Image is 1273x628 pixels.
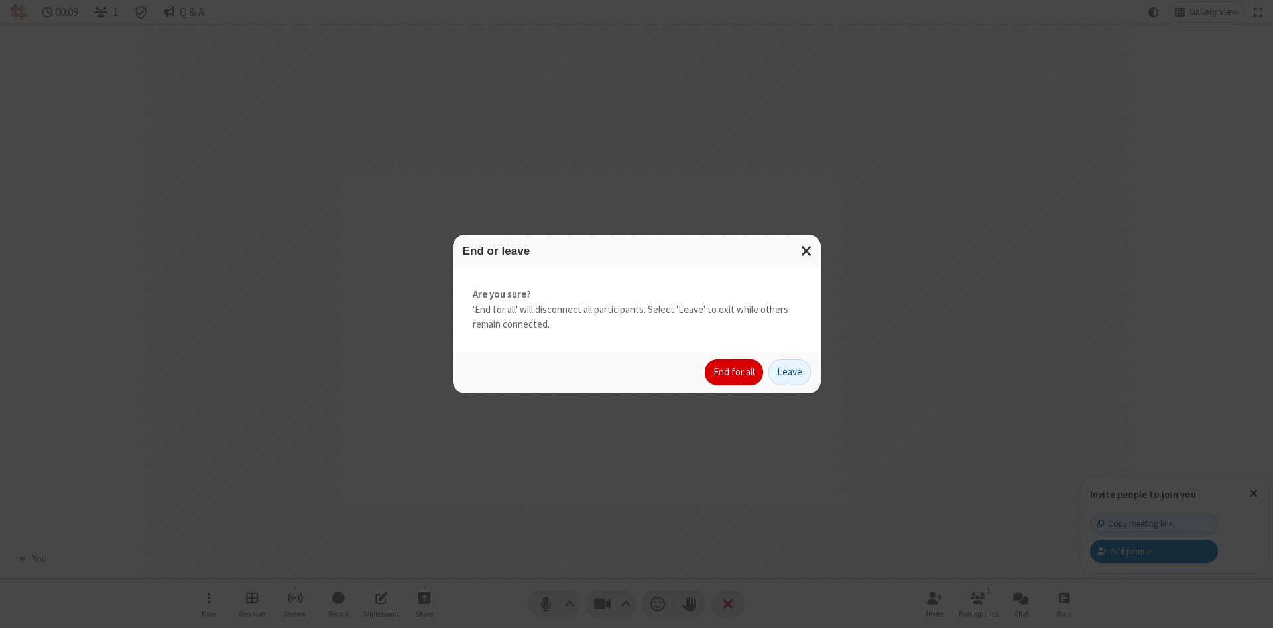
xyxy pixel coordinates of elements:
h3: End or leave [463,245,811,257]
button: Leave [768,359,811,386]
div: 'End for all' will disconnect all participants. Select 'Leave' to exit while others remain connec... [453,267,821,352]
button: Close modal [793,235,821,267]
button: End for all [705,359,763,386]
strong: Are you sure? [473,287,801,302]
